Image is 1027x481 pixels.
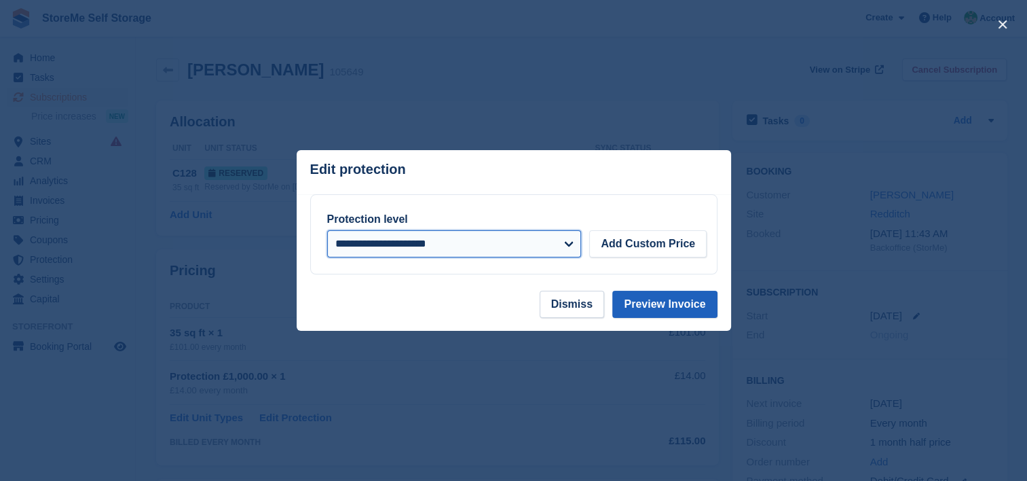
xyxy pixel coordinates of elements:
button: Add Custom Price [589,230,707,257]
label: Protection level [327,213,408,225]
p: Edit protection [310,162,406,177]
button: close [992,14,1013,35]
button: Preview Invoice [612,291,717,318]
button: Dismiss [540,291,604,318]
